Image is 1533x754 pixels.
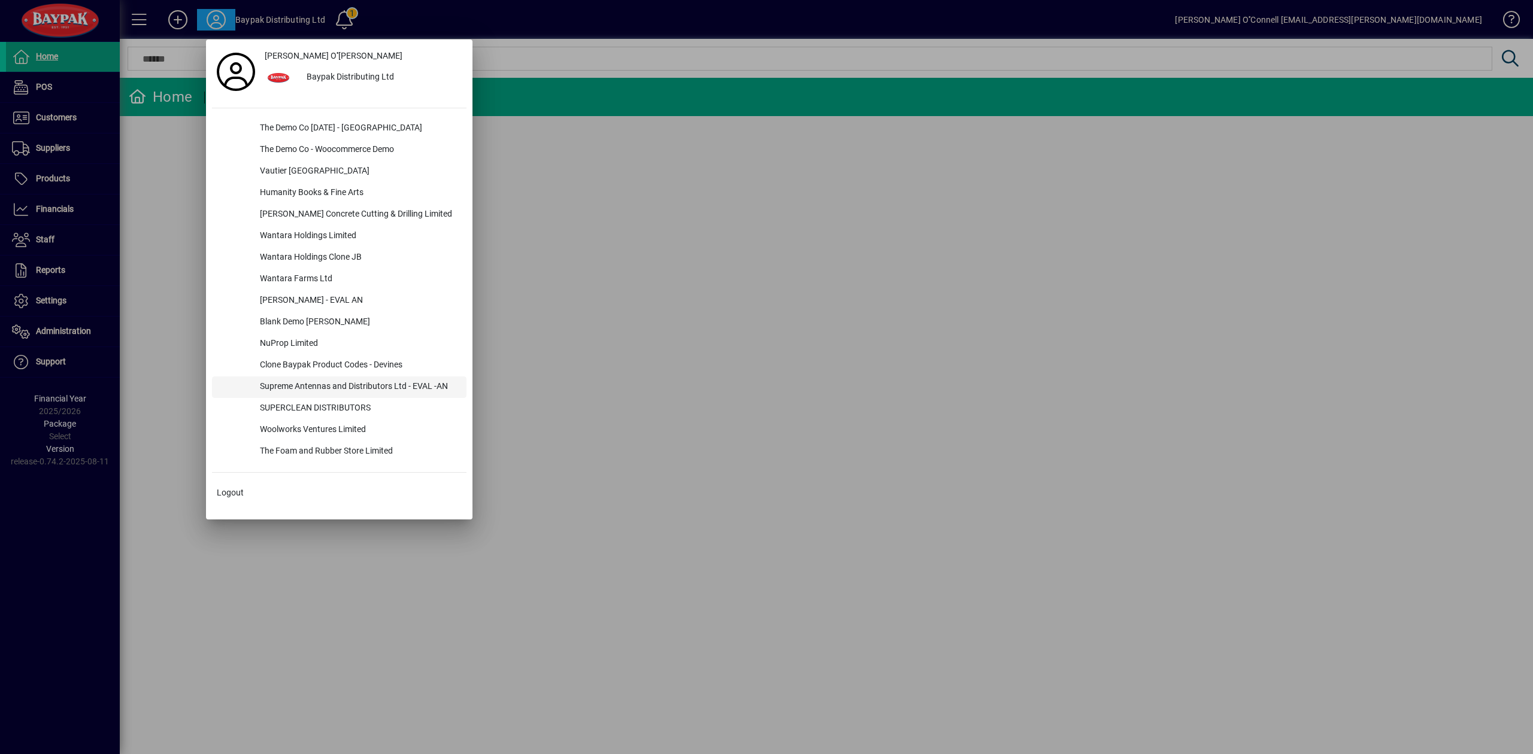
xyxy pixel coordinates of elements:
button: The Foam and Rubber Store Limited [212,441,466,463]
div: Humanity Books & Fine Arts [250,183,466,204]
div: SUPERCLEAN DISTRIBUTORS [250,398,466,419]
button: [PERSON_NAME] Concrete Cutting & Drilling Limited [212,204,466,226]
button: [PERSON_NAME] - EVAL AN [212,290,466,312]
div: Blank Demo [PERSON_NAME] [250,312,466,333]
button: Baypak Distributing Ltd [260,67,466,89]
div: Wantara Holdings Limited [250,226,466,247]
button: Clone Baypak Product Codes - Devines [212,355,466,376]
div: The Demo Co - Woocommerce Demo [250,139,466,161]
button: Wantara Holdings Clone JB [212,247,466,269]
span: Logout [217,487,244,499]
button: Humanity Books & Fine Arts [212,183,466,204]
a: [PERSON_NAME] O''[PERSON_NAME] [260,45,466,67]
div: Supreme Antennas and Distributors Ltd - EVAL -AN [250,376,466,398]
div: The Demo Co [DATE] - [GEOGRAPHIC_DATA] [250,118,466,139]
button: Woolworks Ventures Limited [212,419,466,441]
div: Clone Baypak Product Codes - Devines [250,355,466,376]
div: [PERSON_NAME] Concrete Cutting & Drilling Limited [250,204,466,226]
div: [PERSON_NAME] - EVAL AN [250,290,466,312]
button: The Demo Co - Woocommerce Demo [212,139,466,161]
span: [PERSON_NAME] O''[PERSON_NAME] [265,50,402,62]
div: Wantara Farms Ltd [250,269,466,290]
button: Logout [212,482,466,504]
button: SUPERCLEAN DISTRIBUTORS [212,398,466,419]
div: Woolworks Ventures Limited [250,419,466,441]
button: Blank Demo [PERSON_NAME] [212,312,466,333]
button: Vautier [GEOGRAPHIC_DATA] [212,161,466,183]
button: Supreme Antennas and Distributors Ltd - EVAL -AN [212,376,466,398]
button: Wantara Farms Ltd [212,269,466,290]
div: Vautier [GEOGRAPHIC_DATA] [250,161,466,183]
div: Wantara Holdings Clone JB [250,247,466,269]
button: Wantara Holdings Limited [212,226,466,247]
div: NuProp Limited [250,333,466,355]
button: The Demo Co [DATE] - [GEOGRAPHIC_DATA] [212,118,466,139]
button: NuProp Limited [212,333,466,355]
div: Baypak Distributing Ltd [297,67,466,89]
div: The Foam and Rubber Store Limited [250,441,466,463]
a: Profile [212,61,260,83]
